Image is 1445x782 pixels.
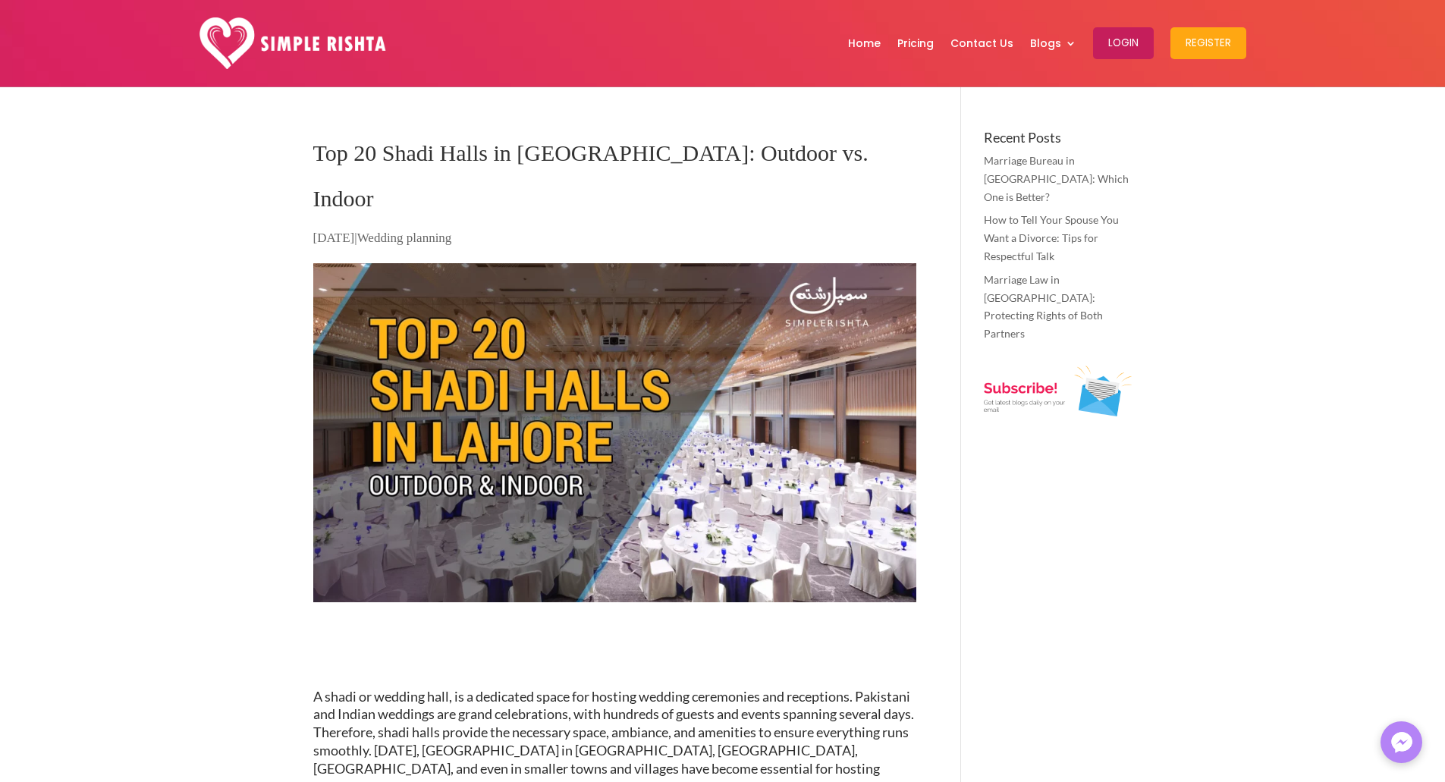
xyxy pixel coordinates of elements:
img: Messenger [1387,727,1417,758]
p: | [313,229,916,259]
a: How to Tell Your Spouse You Want a Divorce: Tips for Respectful Talk [984,213,1119,262]
a: Blogs [1030,4,1076,83]
a: Wedding planning [357,231,452,245]
img: Shadi-Halls-in-Lahore [313,263,916,602]
span: [DATE] [313,231,355,245]
a: Login [1093,4,1154,83]
a: Marriage Law in [GEOGRAPHIC_DATA]: Protecting Rights of Both Partners [984,273,1103,340]
button: Login [1093,27,1154,59]
h1: Top 20 Shadi Halls in [GEOGRAPHIC_DATA]: Outdoor vs. Indoor [313,130,916,229]
a: Contact Us [950,4,1013,83]
h4: Recent Posts [984,130,1132,152]
a: Marriage Bureau in [GEOGRAPHIC_DATA]: Which One is Better? [984,154,1129,203]
a: Pricing [897,4,934,83]
a: Register [1170,4,1246,83]
a: Home [848,4,881,83]
button: Register [1170,27,1246,59]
